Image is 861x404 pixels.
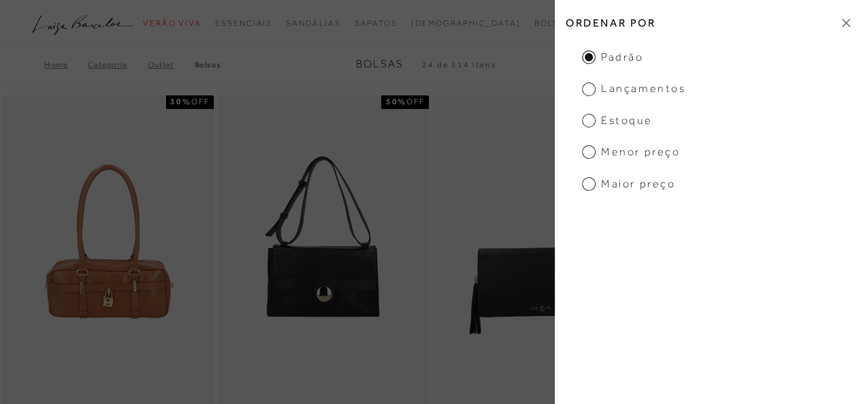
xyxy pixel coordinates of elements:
[143,11,201,36] a: categoryNavScreenReaderText
[422,60,497,69] span: 24 de 514 itens
[88,60,147,69] a: Categoria
[286,18,340,28] span: Sandálias
[143,18,201,28] span: Verão Viva
[170,97,191,106] strong: 30%
[44,60,88,69] a: Home
[215,18,272,28] span: Essenciais
[582,50,643,65] span: Padrão
[582,144,680,159] span: Menor preço
[582,113,652,128] span: Estoque
[356,58,404,70] span: Bolsas
[286,11,340,36] a: categoryNavScreenReaderText
[406,97,425,106] span: OFF
[582,176,675,191] span: Maior preço
[555,7,861,39] h2: Ordenar por
[354,18,397,28] span: Sapatos
[191,97,210,106] span: OFF
[411,11,521,36] a: noSubCategoriesText
[385,97,406,106] strong: 50%
[148,60,195,69] a: Outlet
[194,60,221,69] a: Bolsas
[582,81,685,96] span: Lançamentos
[354,11,397,36] a: categoryNavScreenReaderText
[534,11,572,36] a: categoryNavScreenReaderText
[411,18,521,28] span: [DEMOGRAPHIC_DATA]
[534,18,572,28] span: Bolsas
[215,11,272,36] a: categoryNavScreenReaderText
